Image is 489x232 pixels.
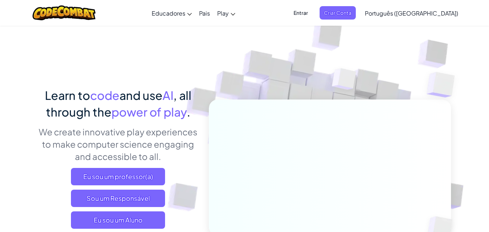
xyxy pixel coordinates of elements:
img: Overlap cubes [318,54,370,108]
span: Educadores [152,9,185,17]
a: Português ([GEOGRAPHIC_DATA]) [361,3,462,23]
span: Learn to [45,88,90,102]
a: Educadores [148,3,195,23]
button: Entrar [289,6,312,20]
span: AI [163,88,173,102]
span: code [90,88,119,102]
img: Overlap cubes [412,54,475,115]
a: Play [214,3,239,23]
a: Eu sou um professor(a) [71,168,165,185]
button: Eu sou um Aluno [71,211,165,229]
p: We create innovative play experiences to make computer science engaging and accessible to all. [38,126,198,163]
span: . [187,105,190,119]
button: Criar Conta [320,6,356,20]
span: Play [217,9,229,17]
img: CodeCombat logo [33,5,96,20]
span: and use [119,88,163,102]
span: Português ([GEOGRAPHIC_DATA]) [365,9,458,17]
a: Pais [195,3,214,23]
a: Sou um Responsável [71,190,165,207]
span: power of play [111,105,187,119]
